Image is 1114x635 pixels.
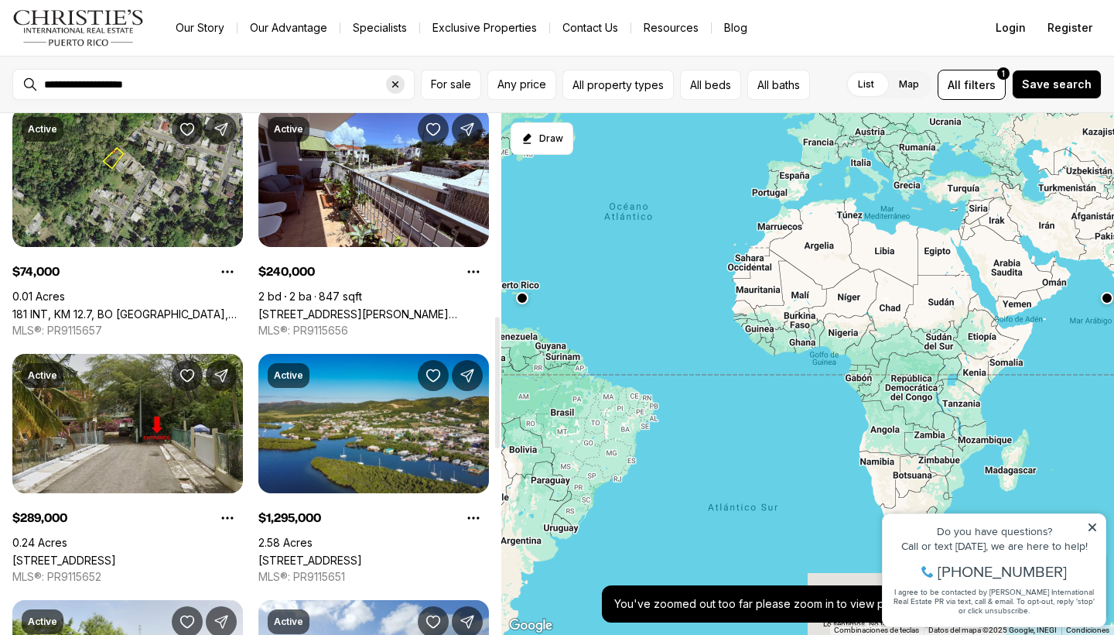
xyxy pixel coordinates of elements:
label: List [846,70,887,98]
p: Active [274,616,303,628]
a: Our Story [163,17,237,39]
button: Share Property [206,114,237,145]
span: All [948,77,961,93]
button: Login [986,12,1035,43]
span: I agree to be contacted by [PERSON_NAME] International Real Estate PR via text, call & email. To ... [19,95,220,125]
p: Active [274,369,303,382]
span: [PHONE_NUMBER] [63,73,193,88]
a: Our Advantage [237,17,340,39]
button: Clear search input [386,70,414,99]
button: For sale [421,70,481,100]
a: Resources [631,17,711,39]
button: Property options [212,256,243,287]
span: Login [996,22,1026,34]
p: Active [28,616,57,628]
button: Contact Us [550,17,630,39]
button: All property types [562,70,674,100]
button: Start drawing [511,122,573,155]
p: Active [274,123,303,136]
p: You've zoomed out too far please zoom in to view properties. [614,598,933,610]
a: 304 AVE LA PARGUERA, LAJAS PR, 00667 [12,554,116,567]
a: 181 INT, KM 12.7, BO QUEBRADA NEGRITO, TRUJILLO ALTO PR, 00976 [12,307,243,321]
img: logo [12,9,145,46]
span: Save search [1022,78,1092,91]
div: Do you have questions? [16,35,224,46]
div: Call or text [DATE], we are here to help! [16,50,224,60]
span: For sale [431,78,471,91]
button: Save Property: 304 AVE LA PARGUERA [172,360,203,391]
span: filters [964,77,996,93]
button: Allfilters1 [938,70,1006,100]
span: 1 [1002,67,1005,80]
button: All beds [680,70,741,100]
a: Specialists [340,17,419,39]
button: Save search [1012,70,1102,99]
p: Active [28,123,57,136]
span: Any price [497,78,546,91]
a: 463 SAGRADO CORAZON #302-A, SAN JUAN PR, 00915 [258,307,489,321]
button: Property options [458,503,489,534]
button: Property options [212,503,243,534]
a: Blog [712,17,760,39]
button: Share Property [206,360,237,391]
button: Save Property: 181 INT, KM 12.7, BO QUEBRADA NEGRITO [172,114,203,145]
button: Share Property [452,114,483,145]
label: Map [887,70,931,98]
button: Save Property: 463 SAGRADO CORAZON #302-A [418,114,449,145]
button: Property options [458,256,489,287]
button: All baths [747,70,810,100]
button: Any price [487,70,556,100]
span: Register [1047,22,1092,34]
button: Save Property: 304 AVE LA PARGUERA [418,360,449,391]
button: Register [1038,12,1102,43]
a: 304 AVE LA PARGUERA, LAJAS PR, 00667 [258,554,362,567]
p: Active [28,369,57,382]
button: Share Property [452,360,483,391]
a: Exclusive Properties [420,17,549,39]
